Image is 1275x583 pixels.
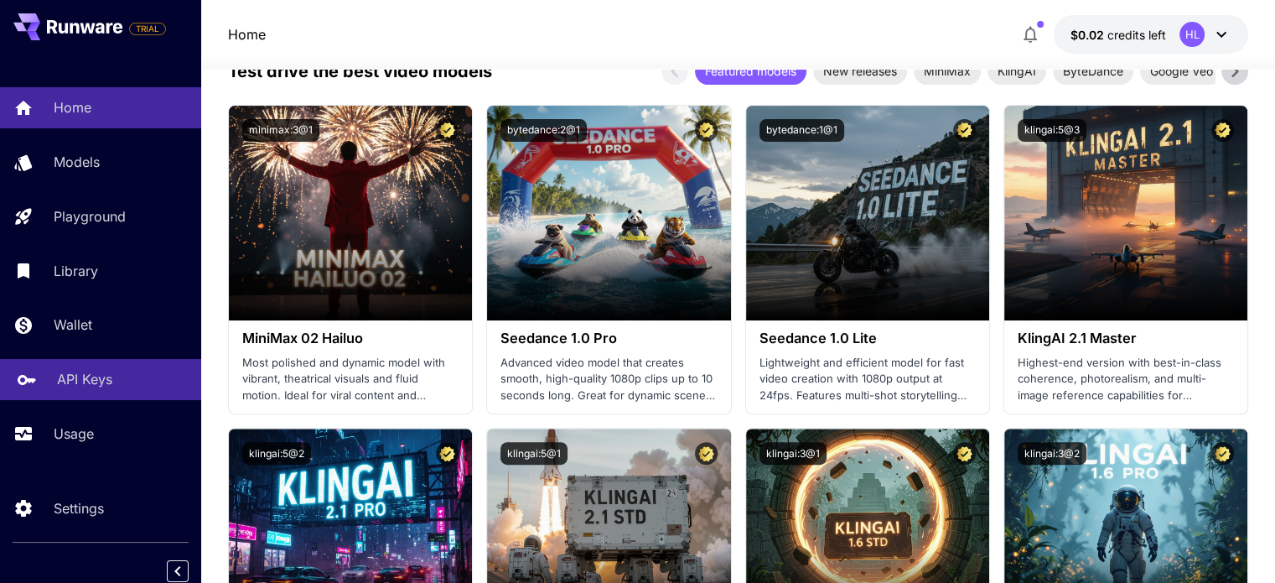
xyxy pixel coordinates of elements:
span: credits left [1107,28,1166,42]
button: bytedance:2@1 [500,119,587,142]
span: ByteDance [1053,62,1133,80]
p: Usage [54,424,94,444]
img: alt [1004,106,1247,320]
button: klingai:3@1 [759,442,827,465]
div: $0.024 [1070,26,1166,44]
span: New releases [813,62,907,80]
p: Advanced video model that creates smooth, high-quality 1080p clips up to 10 seconds long. Great f... [500,355,717,404]
p: Most polished and dynamic model with vibrant, theatrical visuals and fluid motion. Ideal for vira... [242,355,459,404]
button: Certified Model – Vetted for best performance and includes a commercial license. [1211,442,1234,465]
span: Featured models [695,62,806,80]
p: Library [54,261,98,281]
span: Google Veo [1140,62,1223,80]
button: Certified Model – Vetted for best performance and includes a commercial license. [436,119,459,142]
p: Highest-end version with best-in-class coherence, photorealism, and multi-image reference capabil... [1018,355,1234,404]
span: KlingAI [987,62,1046,80]
button: Certified Model – Vetted for best performance and includes a commercial license. [953,442,976,465]
p: Wallet [54,315,92,335]
button: minimax:3@1 [242,119,319,142]
p: Settings [54,498,104,518]
span: MiniMax [914,62,981,80]
div: Google Veo [1140,58,1223,85]
button: Certified Model – Vetted for best performance and includes a commercial license. [695,442,718,465]
span: $0.02 [1070,28,1107,42]
p: Lightweight and efficient model for fast video creation with 1080p output at 24fps. Features mult... [759,355,976,404]
h3: Seedance 1.0 Pro [500,331,717,346]
h3: MiniMax 02 Hailuo [242,331,459,346]
button: Collapse sidebar [167,560,189,582]
div: MiniMax [914,58,981,85]
button: Certified Model – Vetted for best performance and includes a commercial license. [1211,119,1234,142]
button: klingai:5@3 [1018,119,1086,142]
span: Add your payment card to enable full platform functionality. [129,18,166,39]
nav: breadcrumb [228,24,266,44]
img: alt [746,106,989,320]
button: bytedance:1@1 [759,119,844,142]
p: API Keys [57,369,112,389]
div: KlingAI [987,58,1046,85]
img: alt [229,106,472,320]
div: HL [1179,22,1205,47]
button: Certified Model – Vetted for best performance and includes a commercial license. [436,442,459,465]
button: Certified Model – Vetted for best performance and includes a commercial license. [695,119,718,142]
h3: KlingAI 2.1 Master [1018,331,1234,346]
button: klingai:3@2 [1018,442,1086,465]
h3: Seedance 1.0 Lite [759,331,976,346]
button: Certified Model – Vetted for best performance and includes a commercial license. [953,119,976,142]
img: alt [487,106,730,320]
p: Home [54,97,91,117]
button: klingai:5@1 [500,442,568,465]
span: TRIAL [130,23,165,35]
div: New releases [813,58,907,85]
a: Home [228,24,266,44]
p: Test drive the best video models [228,59,492,84]
button: $0.024HL [1054,15,1248,54]
div: ByteDance [1053,58,1133,85]
p: Models [54,152,100,172]
div: Featured models [695,58,806,85]
p: Playground [54,206,126,226]
button: klingai:5@2 [242,442,311,465]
